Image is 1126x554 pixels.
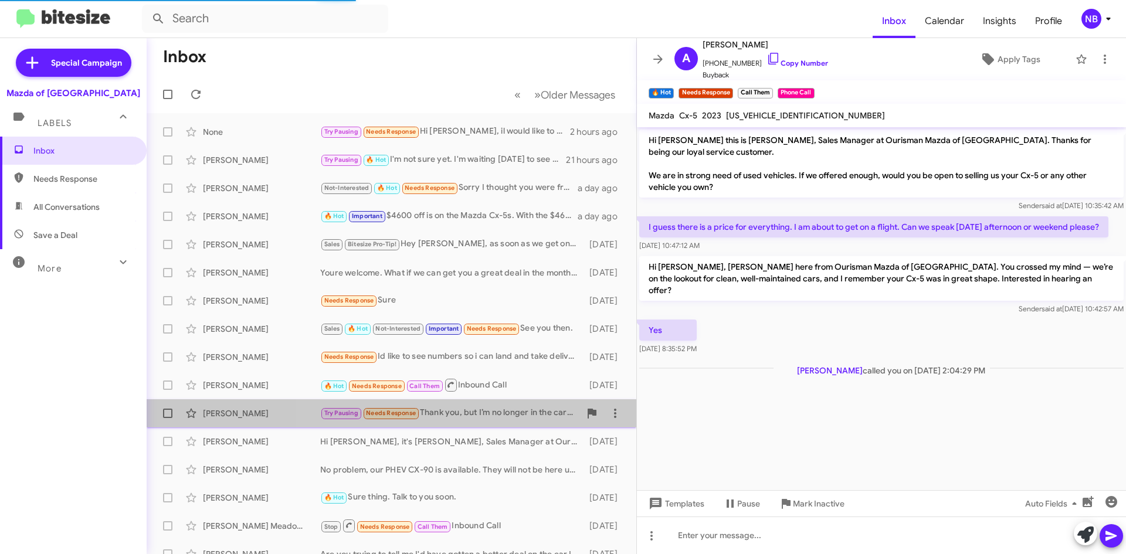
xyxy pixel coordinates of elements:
[1042,201,1062,210] span: said at
[320,350,584,363] div: Id like to see numbers so i can land and take delivery on the 4th
[949,49,1070,70] button: Apply Tags
[33,173,133,185] span: Needs Response
[584,379,627,391] div: [DATE]
[702,110,721,121] span: 2023
[203,126,320,138] div: None
[1026,4,1071,38] a: Profile
[679,88,732,98] small: Needs Response
[203,154,320,166] div: [PERSON_NAME]
[38,118,72,128] span: Labels
[1019,201,1124,210] span: Sender [DATE] 10:35:42 AM
[352,382,402,390] span: Needs Response
[584,323,627,335] div: [DATE]
[203,464,320,475] div: [PERSON_NAME]
[584,520,627,532] div: [DATE]
[769,493,854,514] button: Mark Inactive
[203,323,320,335] div: [PERSON_NAME]
[1081,9,1101,29] div: NB
[409,382,440,390] span: Call Them
[405,184,455,192] span: Needs Response
[163,47,206,66] h1: Inbox
[514,87,521,102] span: «
[203,492,320,504] div: [PERSON_NAME]
[33,201,100,213] span: All Conversations
[584,239,627,250] div: [DATE]
[649,110,674,121] span: Mazda
[320,153,566,166] div: I'm not sure yet. I'm waiting [DATE] to see what's my schedule is like before I can point out a d...
[578,210,627,222] div: a day ago
[320,322,584,335] div: See you then.
[348,240,396,248] span: Bitesize Pro-Tip!
[584,351,627,363] div: [DATE]
[203,379,320,391] div: [PERSON_NAME]
[203,295,320,307] div: [PERSON_NAME]
[320,378,584,392] div: Inbound Call
[320,518,584,533] div: Inbound Call
[33,145,133,157] span: Inbox
[508,83,622,107] nav: Page navigation example
[203,239,320,250] div: [PERSON_NAME]
[203,351,320,363] div: [PERSON_NAME]
[1042,304,1062,313] span: said at
[203,182,320,194] div: [PERSON_NAME]
[639,344,697,353] span: [DATE] 8:35:52 PM
[320,237,584,251] div: Hey [PERSON_NAME], as soon as we get one, we will let you know.
[324,382,344,390] span: 🔥 Hot
[16,49,131,77] a: Special Campaign
[974,4,1026,38] a: Insights
[324,240,340,248] span: Sales
[507,83,528,107] button: Previous
[649,88,674,98] small: 🔥 Hot
[584,267,627,278] div: [DATE]
[703,52,828,69] span: [PHONE_NUMBER]
[1025,493,1081,514] span: Auto Fields
[639,320,697,341] p: Yes
[320,209,578,223] div: $4600 off is on the Mazda Cx-5s. With the $4600 off, the pricing requires you to finance. The Tot...
[584,436,627,447] div: [DATE]
[639,130,1124,198] p: Hi [PERSON_NAME] this is [PERSON_NAME], Sales Manager at Ourisman Mazda of [GEOGRAPHIC_DATA]. Tha...
[578,182,627,194] div: a day ago
[320,436,584,447] div: Hi [PERSON_NAME], it's [PERSON_NAME], Sales Manager at Ourisman Mazda of [GEOGRAPHIC_DATA]. Just ...
[375,325,420,332] span: Not-Interested
[320,491,584,504] div: Sure thing. Talk to you soon.
[584,492,627,504] div: [DATE]
[324,297,374,304] span: Needs Response
[324,325,340,332] span: Sales
[738,88,773,98] small: Call Them
[203,520,320,532] div: [PERSON_NAME] Meadow [PERSON_NAME]
[1016,493,1091,514] button: Auto Fields
[584,464,627,475] div: [DATE]
[51,57,122,69] span: Special Campaign
[320,181,578,195] div: Sorry I thought you were from the Volvo dealership
[570,126,627,138] div: 2 hours ago
[203,407,320,419] div: [PERSON_NAME]
[142,5,388,33] input: Search
[566,154,627,166] div: 21 hours ago
[38,263,62,274] span: More
[797,365,863,376] span: [PERSON_NAME]
[324,353,374,361] span: Needs Response
[873,4,915,38] a: Inbox
[352,212,382,220] span: Important
[682,49,690,68] span: A
[1071,9,1113,29] button: NB
[703,38,828,52] span: [PERSON_NAME]
[915,4,974,38] a: Calendar
[767,59,828,67] a: Copy Number
[324,494,344,501] span: 🔥 Hot
[320,406,580,420] div: Thank you, but I’m no longer in the car buying market.
[366,156,386,164] span: 🔥 Hot
[377,184,397,192] span: 🔥 Hot
[320,294,584,307] div: Sure
[534,87,541,102] span: »
[639,216,1108,237] p: I guess there is a price for everything. I am about to get on a flight. Can we speak [DATE] after...
[639,241,700,250] span: [DATE] 10:47:12 AM
[324,212,344,220] span: 🔥 Hot
[320,267,584,278] div: Youre welcome. What if we can get you a great deal in the month of Sept?
[320,464,584,475] div: No problem, our PHEV CX-90 is available. They will not be here until Oct.
[324,523,338,531] span: Stop
[366,409,416,417] span: Needs Response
